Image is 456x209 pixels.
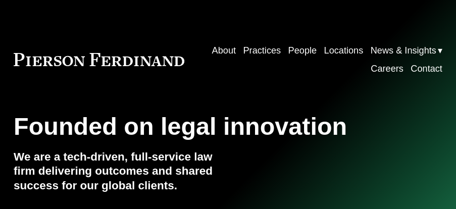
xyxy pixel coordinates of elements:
a: Locations [324,41,364,60]
a: People [288,41,317,60]
a: Contact [411,60,442,78]
a: folder dropdown [371,41,442,60]
a: Practices [243,41,281,60]
a: About [212,41,236,60]
a: Careers [371,60,403,78]
h4: We are a tech-driven, full-service law firm delivering outcomes and shared success for our global... [14,150,228,193]
span: News & Insights [371,42,436,59]
h1: Founded on legal innovation [14,113,371,141]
